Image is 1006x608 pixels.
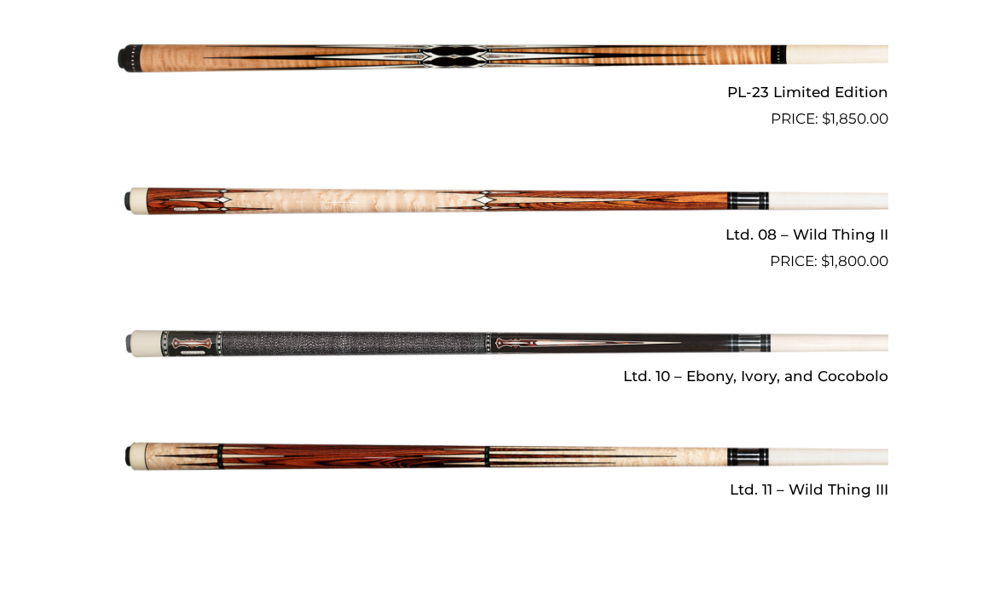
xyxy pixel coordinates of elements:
[118,280,888,393] a: Ltd. 10 – Ebony, Ivory, and Cocobolo
[118,137,888,265] img: Ltd. 08 - Wild Thing II
[118,392,888,520] img: Ltd. 11 - Wild Thing III
[821,252,888,269] bdi: 1,800.00
[118,392,888,506] a: Ltd. 11 – Wild Thing III
[821,252,830,269] span: $
[822,110,830,127] span: $
[118,280,888,408] img: Ltd. 10 - Ebony, Ivory, and Cocobolo
[118,137,888,272] a: Ltd. 08 – Wild Thing II $1,800.00
[822,110,888,127] bdi: 1,850.00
